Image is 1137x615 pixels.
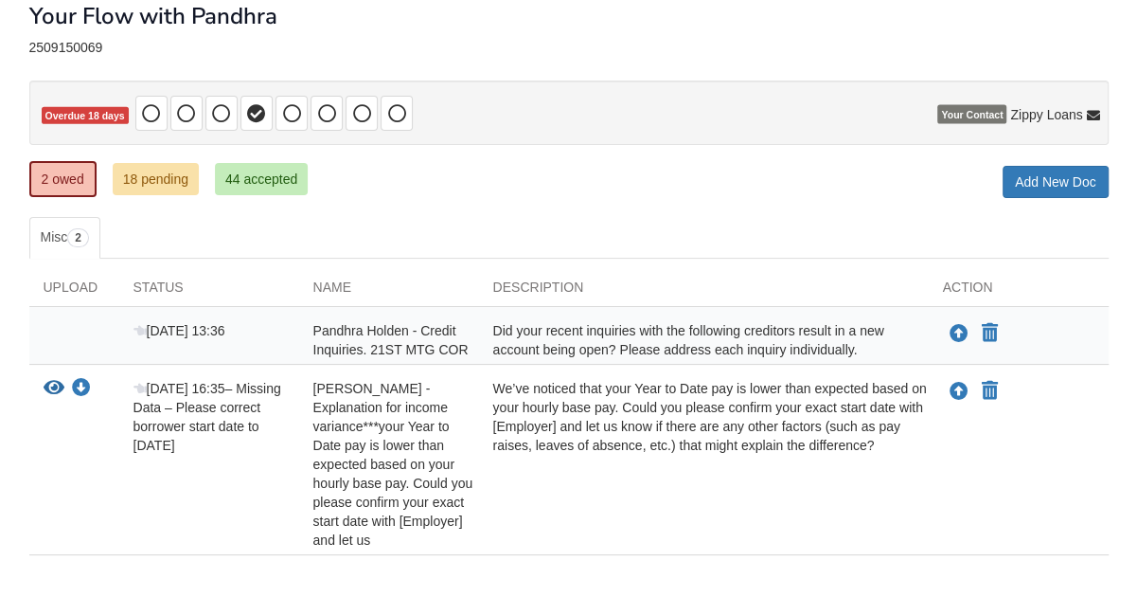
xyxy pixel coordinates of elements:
[133,323,225,338] span: [DATE] 13:36
[42,107,129,125] span: Overdue 18 days
[1003,166,1109,198] a: Add New Doc
[119,379,299,550] div: – Missing Data – Please correct borrower start date to [DATE]
[313,323,469,357] span: Pandhra Holden - Credit Inquiries. 21ST MTG COR
[29,161,97,197] a: 2 owed
[980,322,1000,345] button: Declare Pandhra Holden - Credit Inquiries. 21ST MTG COR not applicable
[29,4,277,28] h1: Your Flow with Pandhra
[67,228,89,247] span: 2
[29,40,1109,56] div: 2509150069
[479,321,929,359] div: Did your recent inquiries with the following creditors result in a new account being open? Please...
[937,105,1006,124] span: Your Contact
[29,217,100,259] a: Misc
[313,381,473,548] span: [PERSON_NAME] - Explanation for income variance***your Year to Date pay is lower than expected ba...
[113,163,199,195] a: 18 pending
[29,278,119,306] div: Upload
[948,379,970,404] button: Upload Pandhra Holden - Explanation for income variance***your Year to Date pay is lower than exp...
[215,163,308,195] a: 44 accepted
[133,381,225,396] span: [DATE] 16:35
[44,379,64,399] button: View Pandhra Holden - Explanation for income variance***your Year to Date pay is lower than expec...
[479,379,929,550] div: We’ve noticed that your Year to Date pay is lower than expected based on your hourly base pay. Co...
[948,321,970,346] button: Upload Pandhra Holden - Credit Inquiries. 21ST MTG COR
[299,278,479,306] div: Name
[119,278,299,306] div: Status
[980,380,1000,403] button: Declare Pandhra Holden - Explanation for income variance***your Year to Date pay is lower than ex...
[479,278,929,306] div: Description
[72,382,91,397] a: Download Pandhra Holden - Explanation for income variance***your Year to Date pay is lower than e...
[929,278,1109,306] div: Action
[1010,105,1082,124] span: Zippy Loans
